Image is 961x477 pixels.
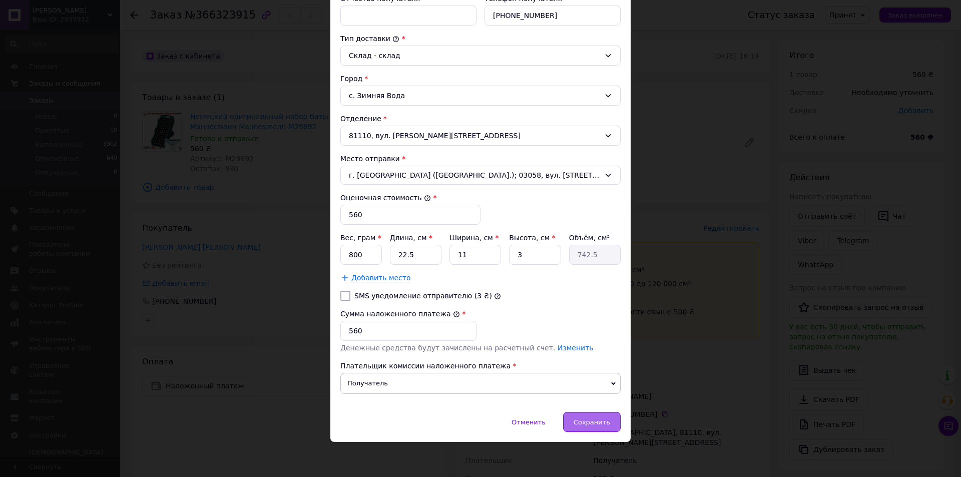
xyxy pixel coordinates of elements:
span: Денежные средства будут зачислены на расчетный счет. [340,344,594,352]
div: с. Зимняя Вода [340,86,621,106]
label: SMS уведомление отправителю (3 ₴) [354,292,492,300]
div: Город [340,74,621,84]
div: Объём, см³ [569,233,621,243]
label: Сумма наложенного платежа [340,310,460,318]
label: Длина, см [390,234,432,242]
span: Сохранить [574,418,610,426]
span: г. [GEOGRAPHIC_DATA] ([GEOGRAPHIC_DATA].); 03058, вул. [STREET_ADDRESS] [349,170,600,180]
label: Ширина, см [449,234,499,242]
label: Вес, грам [340,234,381,242]
label: Высота, см [509,234,555,242]
span: Плательщик комиссии наложенного платежа [340,362,511,370]
div: Склад - склад [349,50,600,61]
span: Отменить [512,418,546,426]
div: 81110, вул. [PERSON_NAME][STREET_ADDRESS] [340,126,621,146]
div: Отделение [340,114,621,124]
label: Оценочная стоимость [340,194,431,202]
a: Изменить [558,344,594,352]
span: Добавить место [351,274,411,282]
span: Получатель [340,373,621,394]
input: +380 [485,6,621,26]
div: Тип доставки [340,34,621,44]
div: Место отправки [340,154,621,164]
